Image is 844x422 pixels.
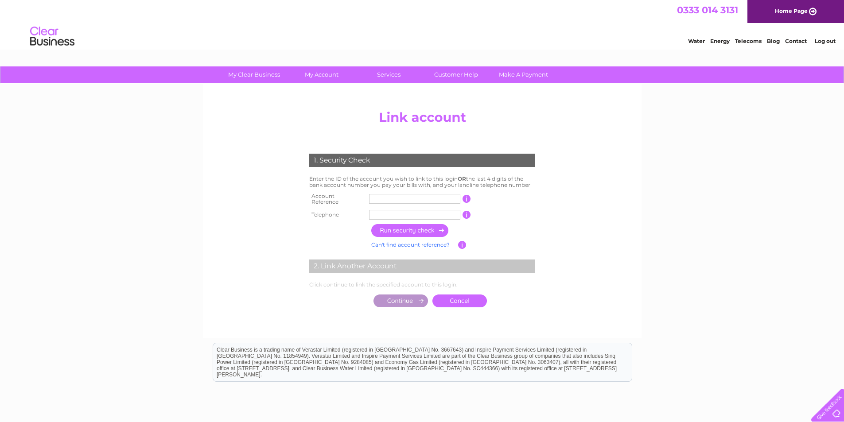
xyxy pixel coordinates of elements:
[30,23,75,50] img: logo.png
[307,279,537,290] td: Click continue to link the specified account to this login.
[785,38,807,44] a: Contact
[458,241,467,249] input: Information
[371,241,450,248] a: Can't find account reference?
[285,66,358,83] a: My Account
[688,38,705,44] a: Water
[487,66,560,83] a: Make A Payment
[677,4,738,15] a: 0333 014 3131
[463,211,471,219] input: Information
[432,294,487,307] a: Cancel
[307,190,367,208] th: Account Reference
[735,38,762,44] a: Telecoms
[307,208,367,222] th: Telephone
[352,66,425,83] a: Services
[307,174,537,190] td: Enter the ID of the account you wish to link to this login the last 4 digits of the bank account ...
[309,259,535,273] div: 2. Link Another Account
[218,66,291,83] a: My Clear Business
[458,175,466,182] b: OR
[767,38,780,44] a: Blog
[420,66,493,83] a: Customer Help
[213,5,632,43] div: Clear Business is a trading name of Verastar Limited (registered in [GEOGRAPHIC_DATA] No. 3667643...
[710,38,730,44] a: Energy
[815,38,836,44] a: Log out
[373,294,428,307] input: Submit
[463,195,471,203] input: Information
[309,154,535,167] div: 1. Security Check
